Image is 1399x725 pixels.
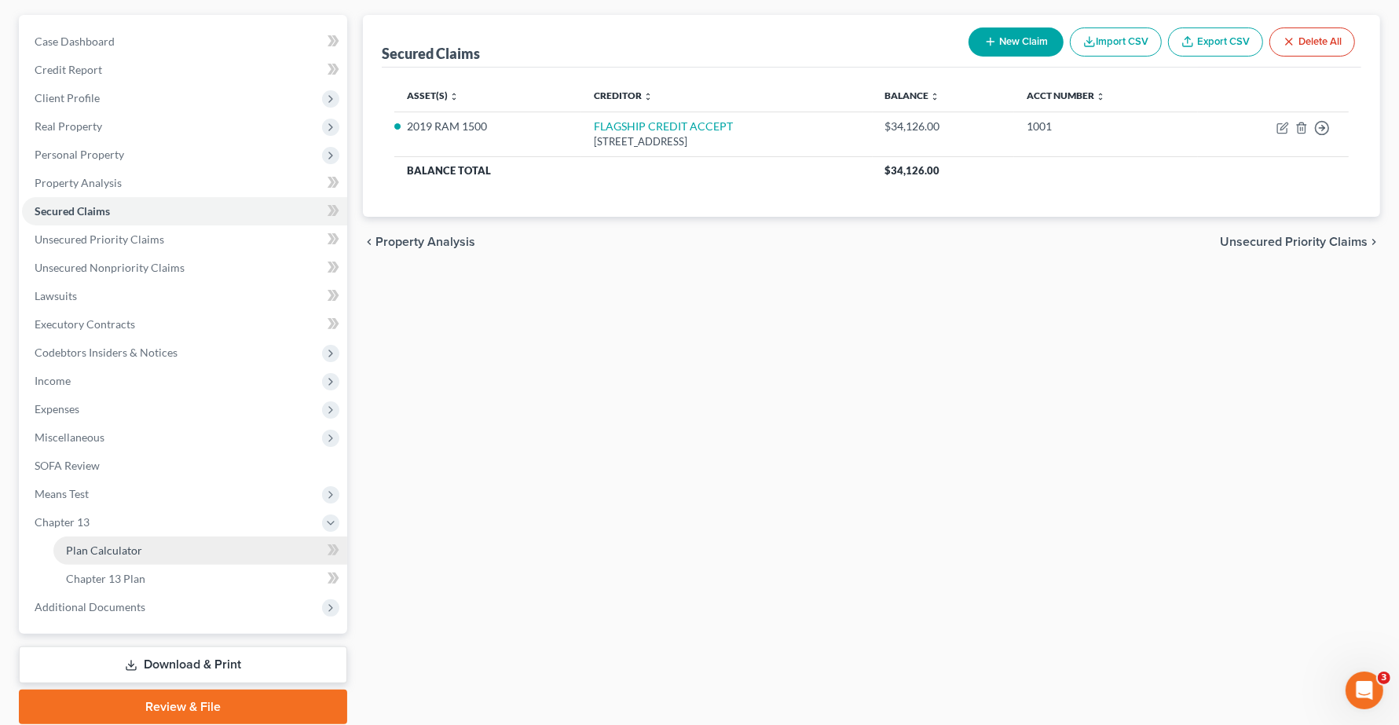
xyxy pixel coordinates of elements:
a: Export CSV [1168,27,1263,57]
a: Review & File [19,690,347,724]
i: unfold_more [643,92,653,101]
i: unfold_more [449,92,459,101]
span: Codebtors Insiders & Notices [35,346,178,359]
button: Unsecured Priority Claims chevron_right [1220,236,1380,248]
a: Case Dashboard [22,27,347,56]
span: Credit Report [35,63,102,76]
i: chevron_left [363,236,375,248]
span: Income [35,374,71,387]
span: Executory Contracts [35,317,135,331]
a: Credit Report [22,56,347,84]
button: Import CSV [1070,27,1162,57]
span: SOFA Review [35,459,100,472]
span: Case Dashboard [35,35,115,48]
a: Download & Print [19,646,347,683]
a: Unsecured Priority Claims [22,225,347,254]
a: FLAGSHIP CREDIT ACCEPT [594,119,733,133]
a: Chapter 13 Plan [53,565,347,593]
button: Delete All [1269,27,1355,57]
button: New Claim [969,27,1064,57]
span: Chapter 13 Plan [66,572,145,585]
i: unfold_more [931,92,940,101]
a: Property Analysis [22,169,347,197]
span: Chapter 13 [35,515,90,529]
a: Balance unfold_more [885,90,940,101]
span: Unsecured Priority Claims [35,233,164,246]
button: chevron_left Property Analysis [363,236,475,248]
span: Miscellaneous [35,430,104,444]
span: Secured Claims [35,204,110,218]
span: Unsecured Nonpriority Claims [35,261,185,274]
span: 3 [1378,672,1390,684]
a: Executory Contracts [22,310,347,339]
span: Expenses [35,402,79,416]
span: Additional Documents [35,600,145,613]
a: Unsecured Nonpriority Claims [22,254,347,282]
span: Means Test [35,487,89,500]
span: Client Profile [35,91,100,104]
span: Lawsuits [35,289,77,302]
div: 1001 [1027,119,1185,134]
span: Real Property [35,119,102,133]
iframe: Intercom live chat [1346,672,1383,709]
div: Secured Claims [382,44,480,63]
span: Personal Property [35,148,124,161]
th: Balance Total [394,156,872,185]
a: Acct Number unfold_more [1027,90,1105,101]
li: 2019 RAM 1500 [407,119,569,134]
i: unfold_more [1096,92,1105,101]
a: Creditor unfold_more [594,90,653,101]
a: Lawsuits [22,282,347,310]
div: [STREET_ADDRESS] [594,134,860,149]
a: Secured Claims [22,197,347,225]
span: Property Analysis [35,176,122,189]
span: $34,126.00 [885,164,940,177]
a: Asset(s) unfold_more [407,90,459,101]
span: Unsecured Priority Claims [1220,236,1368,248]
div: $34,126.00 [885,119,1002,134]
i: chevron_right [1368,236,1380,248]
span: Plan Calculator [66,544,142,557]
a: SOFA Review [22,452,347,480]
a: Plan Calculator [53,536,347,565]
span: Property Analysis [375,236,475,248]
